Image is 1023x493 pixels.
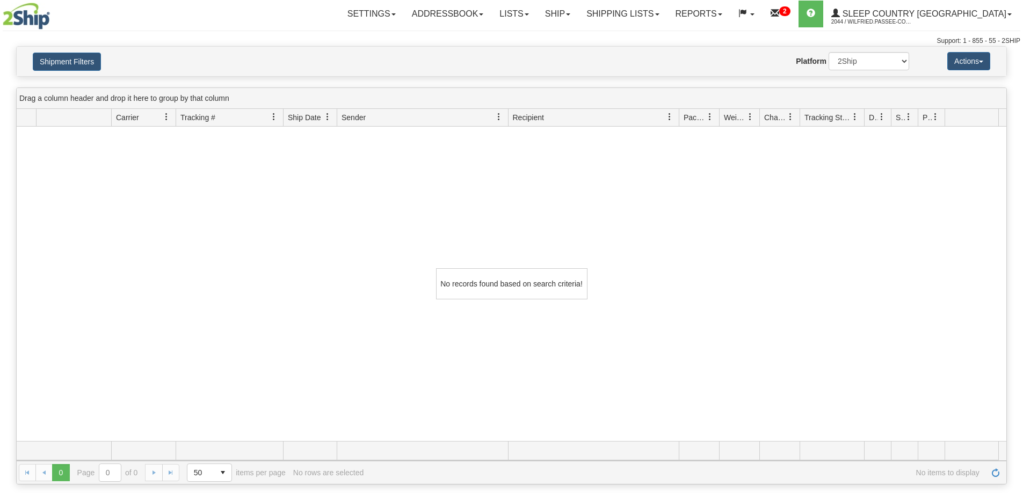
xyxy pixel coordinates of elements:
span: Tracking Status [804,112,851,123]
a: Charge filter column settings [781,108,800,126]
span: Delivery Status [869,112,878,123]
a: Packages filter column settings [701,108,719,126]
span: Shipment Issues [896,112,905,123]
span: Page 0 [52,464,69,481]
img: logo2044.jpg [3,3,50,30]
span: Sleep Country [GEOGRAPHIC_DATA] [840,9,1006,18]
a: Sleep Country [GEOGRAPHIC_DATA] 2044 / Wilfried.Passee-Coutrin [823,1,1020,27]
a: Carrier filter column settings [157,108,176,126]
a: Delivery Status filter column settings [873,108,891,126]
span: Recipient [513,112,544,123]
div: No records found based on search criteria! [436,268,587,299]
div: Support: 1 - 855 - 55 - 2SHIP [3,36,1020,46]
a: Tracking # filter column settings [265,108,283,126]
a: Sender filter column settings [490,108,508,126]
button: Actions [947,52,990,70]
span: Charge [764,112,787,123]
div: grid grouping header [17,88,1006,109]
span: Tracking # [180,112,215,123]
a: 2 [763,1,799,27]
span: No items to display [371,468,980,477]
span: items per page [187,463,286,482]
a: Refresh [987,464,1004,481]
span: Ship Date [288,112,321,123]
span: Pickup Status [923,112,932,123]
a: Reports [668,1,730,27]
a: Tracking Status filter column settings [846,108,864,126]
label: Platform [796,56,826,67]
a: Recipient filter column settings [661,108,679,126]
span: Packages [684,112,706,123]
iframe: chat widget [998,192,1022,301]
a: Ship [537,1,578,27]
span: Page of 0 [77,463,138,482]
a: Settings [339,1,404,27]
span: Weight [724,112,746,123]
a: Weight filter column settings [741,108,759,126]
a: Pickup Status filter column settings [926,108,945,126]
span: select [214,464,231,481]
span: Sender [342,112,366,123]
span: 2044 / Wilfried.Passee-Coutrin [831,17,912,27]
a: Shipment Issues filter column settings [899,108,918,126]
sup: 2 [779,6,790,16]
span: 50 [194,467,208,478]
a: Lists [491,1,536,27]
a: Ship Date filter column settings [318,108,337,126]
button: Shipment Filters [33,53,101,71]
a: Addressbook [404,1,492,27]
span: Carrier [116,112,139,123]
a: Shipping lists [578,1,667,27]
div: No rows are selected [293,468,364,477]
span: Page sizes drop down [187,463,232,482]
